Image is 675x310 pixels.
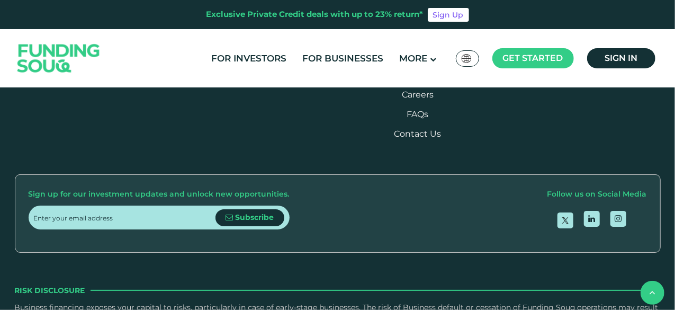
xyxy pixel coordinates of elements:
[562,217,569,224] img: twitter
[503,53,563,63] span: Get started
[584,211,600,227] a: open Linkedin
[428,8,469,22] a: Sign Up
[587,48,655,68] a: Sign in
[605,53,637,63] span: Sign in
[7,32,111,85] img: Logo
[399,53,427,64] span: More
[15,285,85,296] span: Risk Disclosure
[235,212,274,222] span: Subscribe
[206,8,424,21] div: Exclusive Private Credit deals with up to 23% return*
[29,188,290,201] div: Sign up for our investment updates and unlock new opportunities.
[547,188,647,201] div: Follow us on Social Media
[215,209,284,226] button: Subscribe
[209,50,289,67] a: For Investors
[402,90,434,100] span: Careers
[407,109,428,119] a: FAQs
[462,54,471,63] img: SA Flag
[34,206,215,229] input: Enter your email address
[394,129,441,139] a: Contact Us
[641,281,664,305] button: back
[300,50,386,67] a: For Businesses
[557,212,573,228] a: open Twitter
[610,211,626,227] a: open Instagram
